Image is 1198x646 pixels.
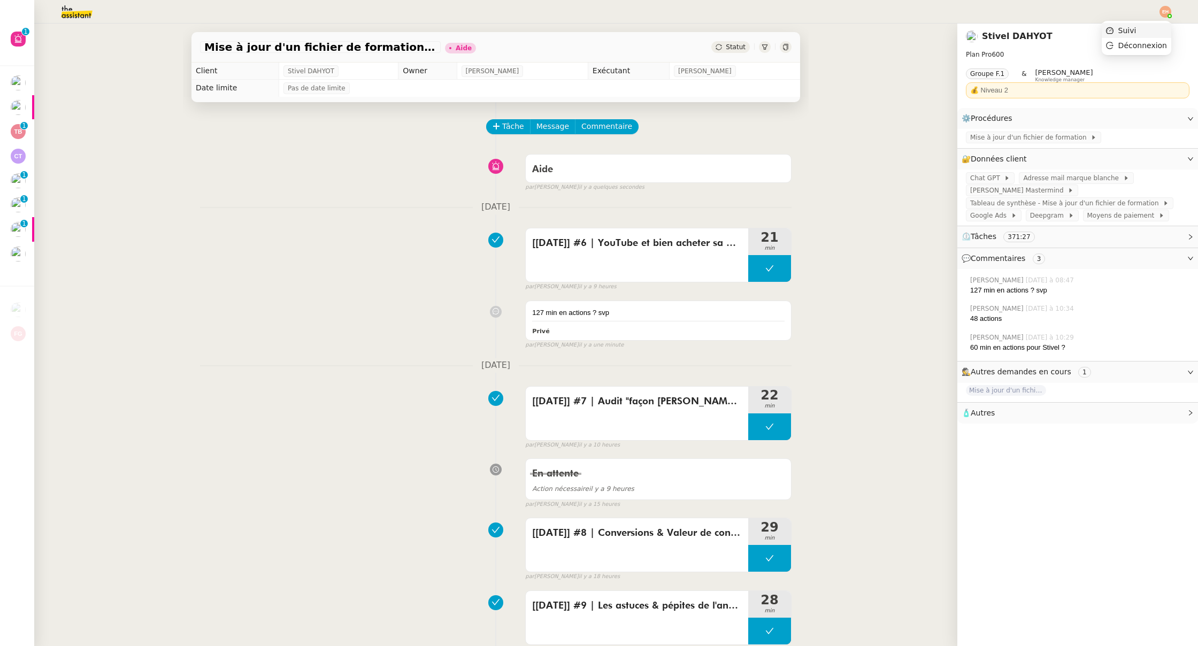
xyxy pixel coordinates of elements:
nz-tag: 1 [1078,367,1091,378]
img: svg [11,149,26,164]
nz-badge-sup: 1 [20,171,28,179]
span: par [525,183,534,192]
img: users%2FQpCxyqocEVdZY41Fxv3wygnJiLr1%2Favatar%2F9203b7ab-e096-427c-ac20-8ca19ba09eb5 [11,302,26,317]
img: users%2FtFhOaBya8rNVU5KG7br7ns1BCvi2%2Favatar%2Faa8c47da-ee6c-4101-9e7d-730f2e64f978 [11,222,26,237]
span: [DATE] à 10:29 [1026,333,1076,342]
button: Commentaire [575,119,639,134]
span: il y a 9 heures [532,485,634,493]
span: [PERSON_NAME] [970,275,1026,285]
p: 1 [22,171,26,181]
img: users%2F0v3yA2ZOZBYwPN7V38GNVTYjOQj1%2Favatar%2Fa58eb41e-cbb7-4128-9131-87038ae72dcb [11,173,26,188]
span: [[DATE]] #7 | Audit "façon [PERSON_NAME]-Van" [532,394,742,410]
span: Adresse mail marque blanche [1023,173,1123,183]
small: [PERSON_NAME] [525,341,624,350]
div: 127 min en actions ? svp [532,307,785,318]
span: par [525,341,534,350]
img: users%2F8F3ae0CdRNRxLT9M8DTLuFZT1wq1%2Favatar%2F8d3ba6ea-8103-41c2-84d4-2a4cca0cf040 [11,75,26,90]
a: Stivel DAHYOT [982,31,1053,41]
img: users%2FxcSDjHYvjkh7Ays4vB9rOShue3j1%2Favatar%2Fc5852ac1-ab6d-4275-813a-2130981b2f82 [11,197,26,212]
span: [DATE] à 10:34 [1026,304,1076,313]
span: Moyens de paiement [1087,210,1158,221]
b: Privé [532,328,549,335]
span: Mise à jour d'un fichier de formation - [DATE] [204,42,436,52]
span: 600 [992,51,1004,58]
div: 💰 Niveau 2 [970,85,1185,96]
div: 48 actions [970,313,1189,324]
span: 28 [748,594,791,606]
span: il y a quelques secondes [579,183,644,192]
div: Aide [456,45,472,51]
nz-badge-sup: 1 [20,195,28,203]
span: Statut [726,43,746,51]
span: Données client [971,155,1027,163]
div: ⚙️Procédures [957,108,1198,129]
small: [PERSON_NAME] [525,500,620,509]
small: [PERSON_NAME] [525,441,620,450]
span: [PERSON_NAME] [678,66,732,76]
span: min [748,534,791,543]
span: 🔐 [962,153,1031,165]
span: Autres [971,409,995,417]
div: 🕵️Autres demandes en cours 1 [957,362,1198,382]
nz-tag: 371:27 [1003,232,1034,242]
span: Déconnexion [1118,41,1167,50]
div: 60 min en actions pour Stivel ? [970,342,1189,353]
span: 🧴 [962,409,995,417]
img: svg [11,124,26,139]
p: 1 [22,195,26,205]
small: [PERSON_NAME] [525,572,620,581]
span: Chat GPT [970,173,1004,183]
span: Google Ads [970,210,1011,221]
img: users%2FtFhOaBya8rNVU5KG7br7ns1BCvi2%2Favatar%2Faa8c47da-ee6c-4101-9e7d-730f2e64f978 [11,100,26,115]
span: ⏲️ [962,232,1043,241]
span: [[DATE]] #8 | Conversions & Valeur de conversion en Lead Gen [532,525,742,541]
span: Autres demandes en cours [971,367,1071,376]
span: il y a 18 heures [579,572,620,581]
nz-tag: Groupe F.1 [966,68,1009,79]
span: 🕵️ [962,367,1095,376]
span: 29 [748,521,791,534]
span: Action nécessaire [532,485,589,493]
td: Date limite [191,80,279,97]
span: il y a 10 heures [579,441,620,450]
td: Client [191,63,279,80]
span: Stivel DAHYOT [288,66,334,76]
span: il y a 15 heures [579,500,620,509]
span: En attente [532,469,579,479]
span: 💬 [962,254,1049,263]
span: il y a 9 heures [579,282,617,291]
span: [PERSON_NAME] [970,333,1026,342]
td: Owner [398,63,457,80]
span: par [525,441,534,450]
span: [[DATE]] #6 | YouTube et bien acheter sa marque [532,235,742,251]
span: Aide [532,165,553,174]
span: Pas de date limite [288,83,345,94]
nz-tag: 3 [1033,253,1046,264]
div: ⏲️Tâches 371:27 [957,226,1198,247]
img: users%2FxcSDjHYvjkh7Ays4vB9rOShue3j1%2Favatar%2Fc5852ac1-ab6d-4275-813a-2130981b2f82 [11,247,26,262]
p: 1 [22,220,26,229]
small: [PERSON_NAME] [525,282,616,291]
div: 127 min en actions ? svp [970,285,1189,296]
div: 💬Commentaires 3 [957,248,1198,269]
span: [DATE] [473,358,519,373]
span: [DATE] [473,200,519,214]
nz-badge-sup: 1 [20,122,28,129]
span: Suivi [1118,26,1136,35]
span: par [525,500,534,509]
span: Tâches [971,232,996,241]
td: Exécutant [588,63,669,80]
span: min [748,244,791,253]
span: Message [536,120,569,133]
span: [PERSON_NAME] [970,304,1026,313]
button: Message [530,119,575,134]
span: [PERSON_NAME] [1035,68,1093,76]
nz-badge-sup: 1 [20,220,28,227]
img: svg [11,326,26,341]
app-user-label: Knowledge manager [1035,68,1093,82]
p: 1 [24,28,28,37]
img: svg [1159,6,1171,18]
span: 22 [748,389,791,402]
span: [PERSON_NAME] [466,66,519,76]
span: [[DATE]] #9 | Les astuces & pépites de l'année des membres [532,598,742,614]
